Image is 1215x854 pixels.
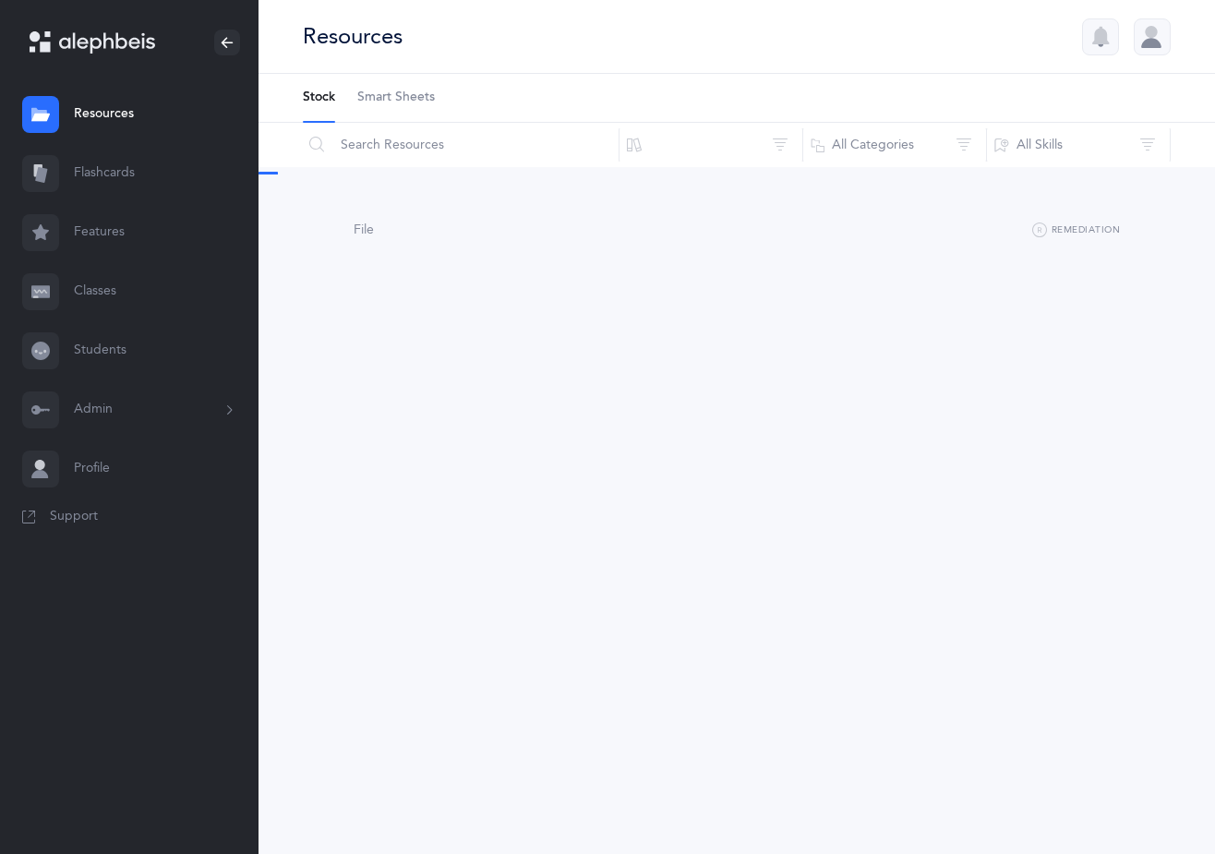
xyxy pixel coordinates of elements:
[354,223,374,237] span: File
[802,123,987,167] button: All Categories
[50,508,98,526] span: Support
[986,123,1171,167] button: All Skills
[303,21,403,52] div: Resources
[1032,220,1120,242] button: Remediation
[302,123,620,167] input: Search Resources
[357,89,435,107] span: Smart Sheets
